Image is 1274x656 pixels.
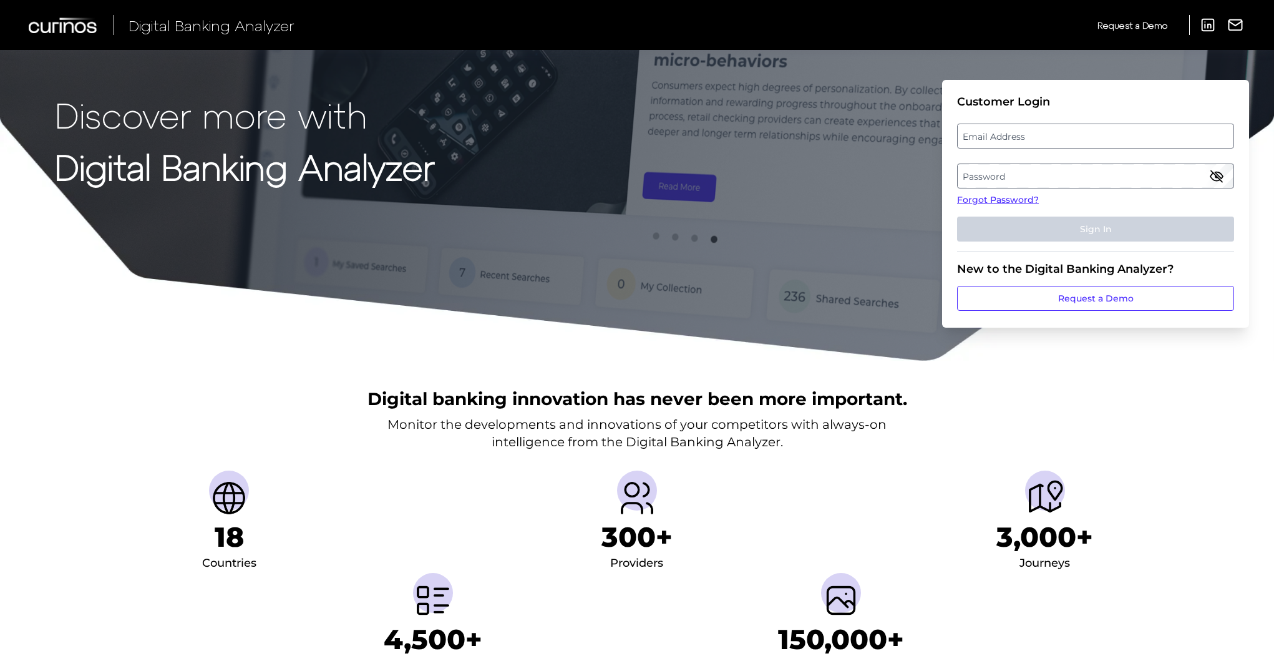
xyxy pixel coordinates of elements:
[996,521,1093,554] h1: 3,000+
[384,623,482,656] h1: 4,500+
[957,95,1234,109] div: Customer Login
[55,95,435,134] p: Discover more with
[215,521,244,554] h1: 18
[958,125,1233,147] label: Email Address
[610,554,663,574] div: Providers
[957,217,1234,242] button: Sign In
[1019,554,1070,574] div: Journeys
[367,387,907,411] h2: Digital banking innovation has never been more important.
[957,193,1234,207] a: Forgot Password?
[29,17,99,33] img: Curinos
[601,521,673,554] h1: 300+
[209,478,249,518] img: Countries
[387,416,887,451] p: Monitor the developments and innovations of your competitors with always-on intelligence from the...
[202,554,256,574] div: Countries
[778,623,904,656] h1: 150,000+
[957,286,1234,311] a: Request a Demo
[1097,20,1167,31] span: Request a Demo
[617,478,657,518] img: Providers
[55,145,435,187] strong: Digital Banking Analyzer
[1097,15,1167,36] a: Request a Demo
[957,262,1234,276] div: New to the Digital Banking Analyzer?
[958,165,1233,187] label: Password
[1025,478,1065,518] img: Journeys
[413,580,453,620] img: Metrics
[821,580,861,620] img: Screenshots
[129,16,294,34] span: Digital Banking Analyzer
